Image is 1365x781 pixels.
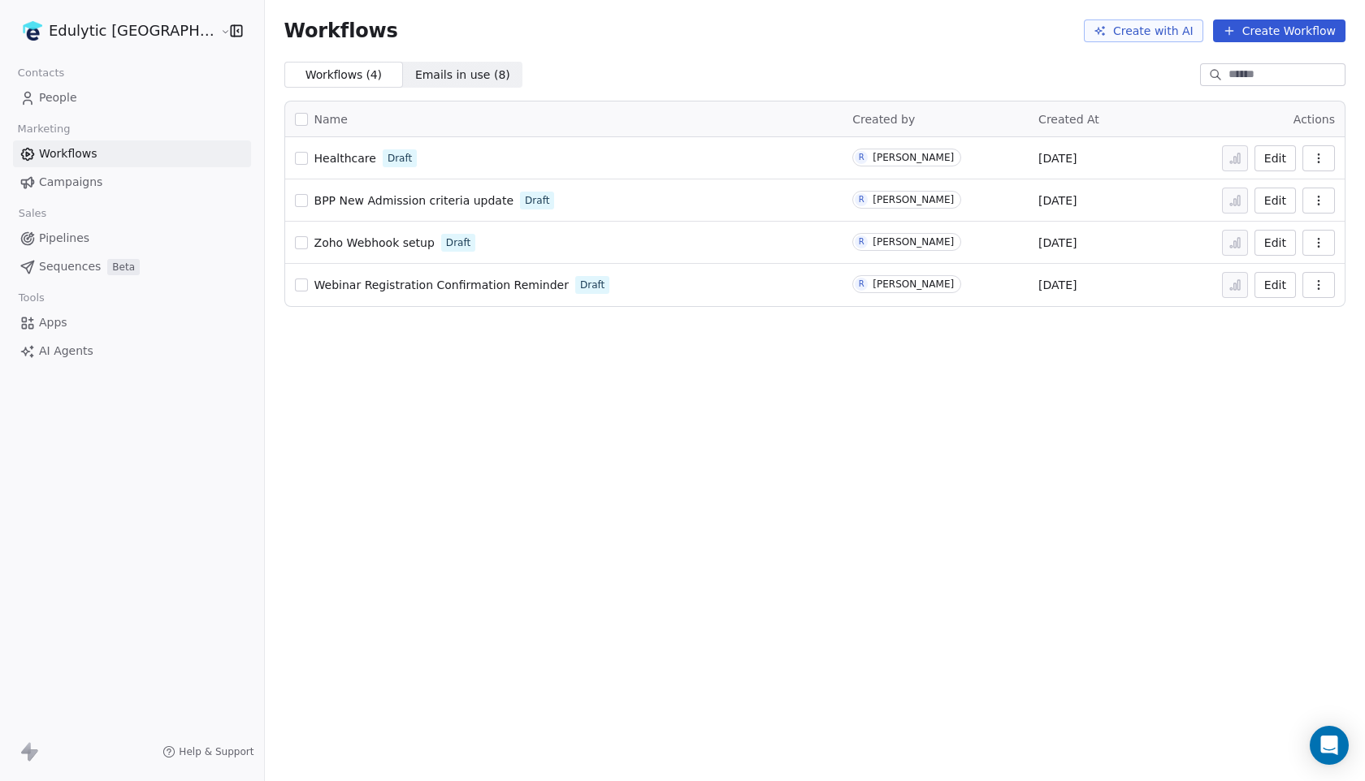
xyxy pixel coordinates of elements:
span: Sequences [39,258,101,275]
span: [DATE] [1038,150,1077,166]
a: Webinar Registration Confirmation Reminder [314,277,569,293]
a: AI Agents [13,338,251,365]
a: Help & Support [162,745,253,758]
span: Name [314,111,348,128]
button: Edit [1254,145,1296,171]
a: BPP New Admission criteria update [314,192,514,209]
span: Healthcare [314,152,376,165]
span: Apps [39,314,67,331]
div: R [859,235,864,248]
span: Draft [525,193,549,208]
a: Apps [13,309,251,336]
span: Zoho Webhook setup [314,236,435,249]
button: Edit [1254,230,1296,256]
span: AI Agents [39,343,93,360]
div: [PERSON_NAME] [873,194,954,205]
div: R [859,193,864,206]
span: Workflows [284,19,398,42]
span: Edulytic [GEOGRAPHIC_DATA] [49,20,216,41]
a: Pipelines [13,225,251,252]
span: Workflows [39,145,97,162]
span: Created by [852,113,915,126]
span: BPP New Admission criteria update [314,194,514,207]
span: Campaigns [39,174,102,191]
span: Pipelines [39,230,89,247]
a: Zoho Webhook setup [314,235,435,251]
span: Actions [1293,113,1335,126]
span: Created At [1038,113,1099,126]
a: Healthcare [314,150,376,166]
span: Marketing [11,117,77,141]
img: edulytic-mark-retina.png [23,21,42,41]
span: [DATE] [1038,192,1077,209]
span: Emails in use ( 8 ) [415,67,510,84]
span: Contacts [11,61,71,85]
div: [PERSON_NAME] [873,236,954,248]
a: Workflows [13,140,251,167]
span: Draft [446,235,470,250]
div: [PERSON_NAME] [873,152,954,163]
span: Sales [11,201,54,226]
div: R [859,151,864,164]
button: Create with AI [1084,19,1203,42]
a: People [13,84,251,111]
span: Help & Support [179,745,253,758]
span: Draft [388,151,412,166]
span: Webinar Registration Confirmation Reminder [314,278,569,291]
span: Tools [11,286,51,310]
button: Edit [1254,272,1296,298]
button: Edulytic [GEOGRAPHIC_DATA] [19,17,209,45]
button: Edit [1254,188,1296,214]
button: Create Workflow [1213,19,1345,42]
a: Campaigns [13,169,251,196]
div: [PERSON_NAME] [873,278,954,290]
span: [DATE] [1038,235,1077,251]
div: R [859,278,864,291]
span: Draft [580,278,604,292]
span: People [39,89,77,106]
span: [DATE] [1038,277,1077,293]
span: Beta [107,259,140,275]
div: Open Intercom Messenger [1310,726,1349,765]
a: SequencesBeta [13,253,251,280]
